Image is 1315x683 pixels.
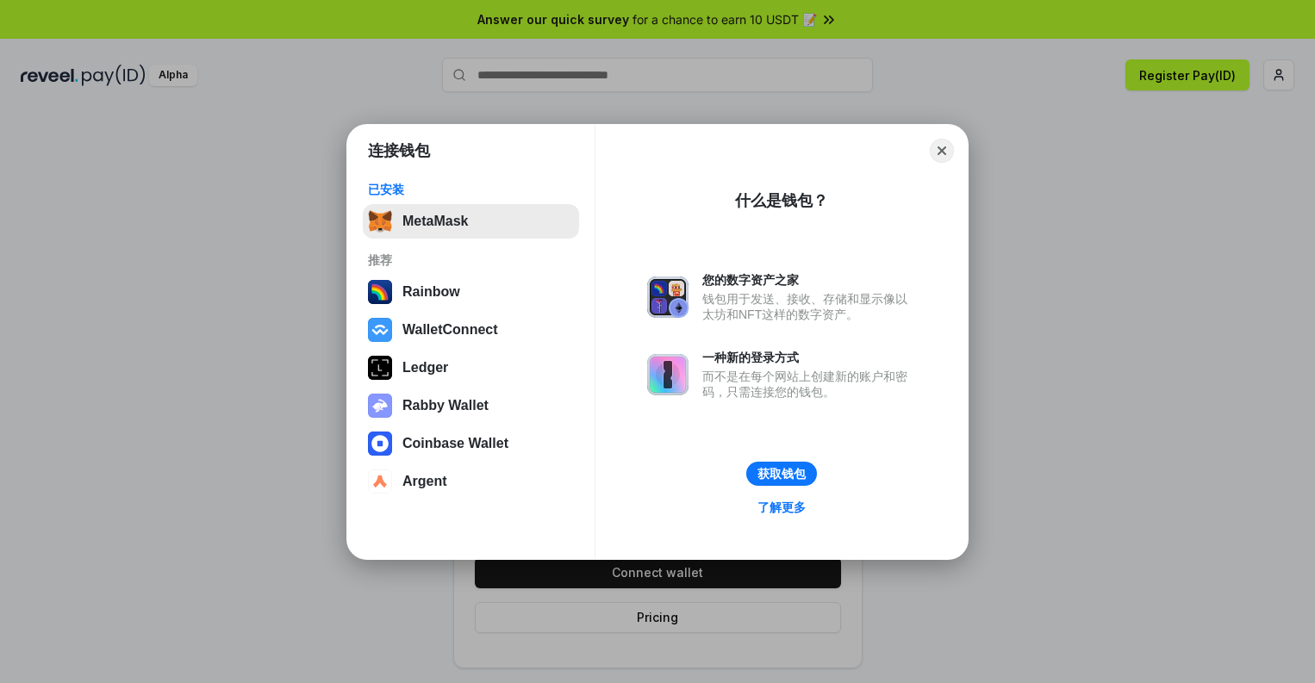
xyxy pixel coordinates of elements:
img: svg+xml,%3Csvg%20xmlns%3D%22http%3A%2F%2Fwww.w3.org%2F2000%2Fsvg%22%20fill%3D%22none%22%20viewBox... [647,354,689,395]
div: 什么是钱包？ [735,190,828,211]
h1: 连接钱包 [368,140,430,161]
button: MetaMask [363,204,579,239]
div: 钱包用于发送、接收、存储和显示像以太坊和NFT这样的数字资产。 [702,291,916,322]
div: 而不是在每个网站上创建新的账户和密码，只需连接您的钱包。 [702,369,916,400]
div: 您的数字资产之家 [702,272,916,288]
div: 已安装 [368,182,574,197]
img: svg+xml,%3Csvg%20xmlns%3D%22http%3A%2F%2Fwww.w3.org%2F2000%2Fsvg%22%20fill%3D%22none%22%20viewBox... [647,276,689,318]
button: Rainbow [363,275,579,309]
div: 了解更多 [757,500,806,515]
img: svg+xml,%3Csvg%20xmlns%3D%22http%3A%2F%2Fwww.w3.org%2F2000%2Fsvg%22%20width%3D%2228%22%20height%3... [368,356,392,380]
div: MetaMask [402,214,468,229]
button: Ledger [363,351,579,385]
img: svg+xml,%3Csvg%20width%3D%2228%22%20height%3D%2228%22%20viewBox%3D%220%200%2028%2028%22%20fill%3D... [368,318,392,342]
a: 了解更多 [747,496,816,518]
button: Coinbase Wallet [363,426,579,461]
div: Rainbow [402,284,460,300]
div: 一种新的登录方式 [702,350,916,365]
img: svg+xml,%3Csvg%20fill%3D%22none%22%20height%3D%2233%22%20viewBox%3D%220%200%2035%2033%22%20width%... [368,209,392,233]
div: Rabby Wallet [402,398,489,413]
img: svg+xml,%3Csvg%20width%3D%2228%22%20height%3D%2228%22%20viewBox%3D%220%200%2028%2028%22%20fill%3D... [368,469,392,494]
div: WalletConnect [402,322,498,338]
button: Rabby Wallet [363,388,579,423]
img: svg+xml,%3Csvg%20width%3D%2228%22%20height%3D%2228%22%20viewBox%3D%220%200%2028%2028%22%20fill%3D... [368,432,392,456]
div: Ledger [402,360,448,376]
img: svg+xml,%3Csvg%20xmlns%3D%22http%3A%2F%2Fwww.w3.org%2F2000%2Fsvg%22%20fill%3D%22none%22%20viewBox... [368,394,392,418]
button: Argent [363,464,579,499]
button: Close [930,139,954,163]
div: 获取钱包 [757,466,806,481]
div: Coinbase Wallet [402,436,508,451]
div: 推荐 [368,252,574,268]
div: Argent [402,474,447,489]
img: svg+xml,%3Csvg%20width%3D%22120%22%20height%3D%22120%22%20viewBox%3D%220%200%20120%20120%22%20fil... [368,280,392,304]
button: 获取钱包 [746,462,817,486]
button: WalletConnect [363,313,579,347]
